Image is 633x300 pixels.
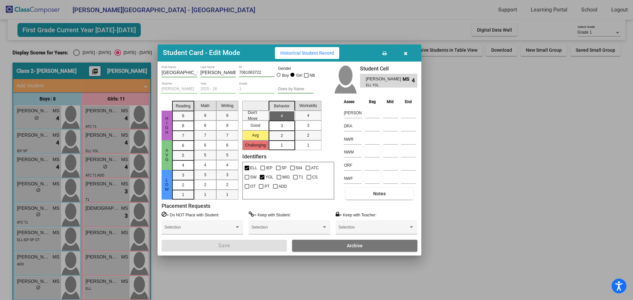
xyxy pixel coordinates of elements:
[307,123,309,128] span: 3
[226,152,228,158] span: 5
[250,182,256,190] span: OT
[312,173,318,181] span: CS
[162,203,210,209] label: Placement Requests
[204,132,206,138] span: 7
[204,162,206,168] span: 4
[344,160,362,170] input: assessment
[266,164,272,172] span: IEP
[239,87,275,92] input: grade
[182,143,184,149] span: 6
[221,103,233,109] span: Writing
[182,123,184,129] span: 8
[373,191,386,196] span: Notes
[250,173,256,181] span: SW
[342,98,363,105] th: Asses
[201,103,210,109] span: Math
[265,173,273,181] span: YGL
[226,192,228,198] span: 1
[412,77,417,85] span: 4
[204,123,206,128] span: 8
[250,164,257,172] span: ELL
[274,103,289,109] span: Behavior
[162,240,287,252] button: Save
[344,108,362,118] input: assessment
[403,76,412,83] span: MS
[344,147,362,157] input: assessment
[346,188,413,200] button: Notes
[249,211,291,218] label: = Keep with Student:
[162,87,197,92] input: teacher
[226,132,228,138] span: 7
[310,71,315,79] span: NB
[226,162,228,168] span: 4
[307,142,309,148] span: 1
[281,133,283,139] span: 2
[296,72,302,78] div: Girl
[204,142,206,148] span: 6
[336,211,377,218] label: = Keep with Teacher:
[164,116,170,135] span: High
[226,123,228,128] span: 8
[282,164,287,172] span: SP
[296,164,302,172] span: 504
[344,134,362,144] input: assessment
[182,133,184,139] span: 7
[182,162,184,168] span: 4
[282,72,289,78] div: Boy
[278,87,314,92] input: goes by name
[204,113,206,119] span: 9
[363,98,381,105] th: Beg
[299,103,317,109] span: Workskills
[162,211,219,218] label: = Do NOT Place with Student:
[182,182,184,188] span: 2
[344,121,362,131] input: assessment
[347,243,363,248] span: Archive
[281,113,283,119] span: 4
[264,182,269,190] span: PT
[299,173,303,181] span: T1
[200,87,236,92] input: year
[182,192,184,198] span: 1
[307,113,309,119] span: 4
[399,98,417,105] th: End
[292,240,417,252] button: Archive
[226,182,228,188] span: 2
[182,113,184,119] span: 9
[164,148,170,162] span: Avg
[204,152,206,158] span: 5
[242,153,266,160] label: Identifiers
[239,70,275,75] input: Enter ID
[226,113,228,119] span: 9
[204,172,206,178] span: 3
[344,174,362,183] input: assessment
[226,172,228,178] span: 3
[282,173,290,181] span: MIG
[281,142,283,148] span: 1
[182,172,184,178] span: 3
[182,152,184,158] span: 5
[279,182,287,190] span: ADD
[281,123,283,129] span: 3
[311,164,319,172] span: ATC
[218,242,230,249] span: Save
[204,182,206,188] span: 2
[163,49,240,57] h3: Student Card - Edit Mode
[280,50,334,56] span: Historical Student Record
[275,47,339,59] button: Historical Student Record
[278,66,314,71] mat-label: Gender
[176,103,191,109] span: Reading
[381,98,400,105] th: Mid
[366,83,398,88] span: ELL YGL
[164,178,170,192] span: Low
[366,76,402,83] span: [PERSON_NAME]
[307,132,309,138] span: 2
[226,142,228,148] span: 6
[204,192,206,198] span: 1
[360,66,417,72] h3: Student Cell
